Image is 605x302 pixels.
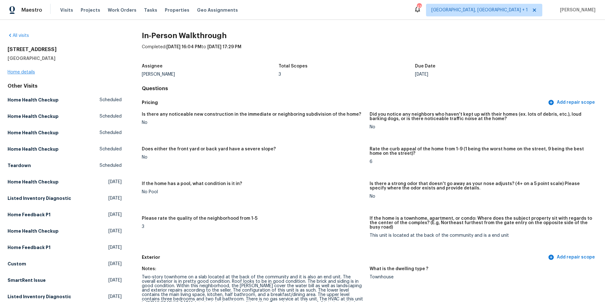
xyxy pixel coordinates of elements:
h5: Home Health Checkup [8,228,59,234]
div: 6 [370,160,592,164]
a: Listed Inventory Diagnostic[DATE] [8,193,122,204]
button: Add repair scope [547,252,597,263]
button: Add repair scope [547,97,597,108]
h5: Total Scopes [279,64,308,68]
div: No [142,120,365,125]
a: Home Health CheckupScheduled [8,94,122,106]
a: Home Feedback P1[DATE] [8,209,122,220]
span: Work Orders [108,7,136,13]
a: Home Health CheckupScheduled [8,111,122,122]
div: [PERSON_NAME] [142,72,279,77]
a: SmartRent Issue[DATE] [8,275,122,286]
div: 3 [279,72,415,77]
a: TeardownScheduled [8,160,122,171]
span: [DATE] [108,244,122,251]
h5: Did you notice any neighbors who haven't kept up with their homes (ex. lots of debris, etc.), lou... [370,112,592,121]
div: [DATE] [415,72,552,77]
div: Townhouse [370,275,592,279]
a: Home Health Checkup[DATE] [8,225,122,237]
span: Scheduled [100,97,122,103]
a: Custom[DATE] [8,258,122,270]
a: All visits [8,33,29,38]
span: [DATE] 17:29 PM [207,45,241,49]
h5: What is the dwelling type ? [370,267,428,271]
h2: In-Person Walkthrough [142,32,597,39]
span: Visits [60,7,73,13]
div: 43 [417,4,421,10]
h5: Home Health Checkup [8,179,59,185]
h5: SmartRent Issue [8,277,46,283]
h5: Is there any noticeable new construction in the immediate or neighboring subdivision of the home? [142,112,361,117]
h5: Please rate the quality of the neighborhood from 1-5 [142,216,257,221]
h5: Rate the curb appeal of the home from 1-9 (1 being the worst home on the street, 9 being the best... [370,147,592,156]
span: [DATE] [108,179,122,185]
h5: Home Health Checkup [8,130,59,136]
div: No [142,155,365,160]
h5: Home Feedback P1 [8,244,50,251]
div: Other Visits [8,83,122,89]
span: Maestro [21,7,42,13]
span: [DATE] [108,293,122,300]
span: Scheduled [100,146,122,152]
span: [PERSON_NAME] [557,7,596,13]
span: Add repair scope [549,253,595,261]
h5: Assignee [142,64,163,68]
h5: Custom [8,261,26,267]
h5: Does either the front yard or back yard have a severe slope? [142,147,276,151]
span: Scheduled [100,130,122,136]
h2: [STREET_ADDRESS] [8,46,122,53]
div: 3 [142,224,365,229]
h5: Listed Inventory Diagnostic [8,195,71,201]
span: [DATE] [108,277,122,283]
span: Geo Assignments [197,7,238,13]
div: No Pool [142,190,365,194]
h5: Home Feedback P1 [8,212,50,218]
div: No [370,125,592,129]
h5: If the home has a pool, what condition is it in? [142,182,242,186]
a: Home Health Checkup[DATE] [8,176,122,188]
span: [GEOGRAPHIC_DATA], [GEOGRAPHIC_DATA] + 1 [431,7,528,13]
div: This unit is located at the back of the community and is a end unit [370,233,592,238]
h5: Exterior [142,254,547,261]
h5: Home Health Checkup [8,113,59,119]
span: Properties [165,7,189,13]
span: Scheduled [100,162,122,169]
h5: Home Health Checkup [8,146,59,152]
span: Tasks [144,8,157,12]
a: Home details [8,70,35,74]
span: [DATE] 16:04 PM [166,45,201,49]
div: No [370,194,592,199]
h5: Teardown [8,162,31,169]
span: [DATE] [108,261,122,267]
h5: Listed Inventory Diagnostic [8,293,71,300]
a: Home Health CheckupScheduled [8,127,122,138]
span: Add repair scope [549,99,595,107]
span: Scheduled [100,113,122,119]
h5: Pricing [142,99,547,106]
div: Completed: to [142,44,597,60]
span: Projects [81,7,100,13]
span: [DATE] [108,195,122,201]
a: Home Feedback P1[DATE] [8,242,122,253]
h5: Notes: [142,267,156,271]
h4: Questions [142,85,597,92]
h5: Home Health Checkup [8,97,59,103]
h5: [GEOGRAPHIC_DATA] [8,55,122,61]
h5: Due Date [415,64,435,68]
h5: If the home is a townhome, apartment, or condo: Where does the subject property sit with regards ... [370,216,592,229]
span: [DATE] [108,212,122,218]
span: [DATE] [108,228,122,234]
h5: Is there a strong odor that doesn't go away as your nose adjusts? (4+ on a 5 point scale) Please ... [370,182,592,190]
a: Home Health CheckupScheduled [8,143,122,155]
